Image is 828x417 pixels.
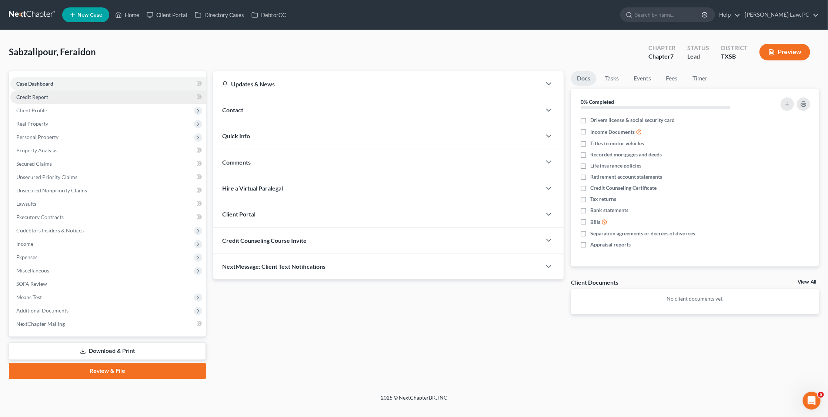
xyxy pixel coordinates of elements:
[590,230,695,237] span: Separation agreements or decrees of divorces
[590,151,662,158] span: Recorded mortgages and deeds
[16,201,36,207] span: Lawsuits
[590,241,631,248] span: Appraisal reports
[590,173,662,181] span: Retirement account statements
[590,195,616,203] span: Tax returns
[111,8,143,21] a: Home
[10,197,206,211] a: Lawsuits
[818,392,824,398] span: 5
[687,71,713,86] a: Timer
[16,160,52,167] span: Secured Claims
[143,8,191,21] a: Client Portal
[741,8,819,21] a: [PERSON_NAME] Law, PC
[721,44,748,52] div: District
[222,159,251,166] span: Comments
[571,278,618,286] div: Client Documents
[16,174,77,180] span: Unsecured Priority Claims
[222,185,283,192] span: Hire a Virtual Paralegal
[577,295,813,302] p: No client documents yet.
[798,279,816,285] a: View All
[16,134,59,140] span: Personal Property
[77,12,102,18] span: New Case
[803,392,821,410] iframe: Intercom live chat
[16,267,49,274] span: Miscellaneous
[648,44,675,52] div: Chapter
[222,211,256,218] span: Client Portal
[222,132,250,139] span: Quick Info
[590,128,635,136] span: Income Documents
[16,80,53,87] span: Case Dashboard
[590,218,600,226] span: Bills
[10,144,206,157] a: Property Analysis
[590,116,675,124] span: Drivers license & social security card
[16,120,48,127] span: Real Property
[10,317,206,331] a: NextChapter Mailing
[590,206,628,214] span: Bank statements
[590,162,641,169] span: Life insurance policies
[9,363,206,379] a: Review & File
[628,71,657,86] a: Events
[10,211,206,224] a: Executory Contracts
[16,214,64,220] span: Executory Contracts
[599,71,625,86] a: Tasks
[16,241,33,247] span: Income
[571,71,596,86] a: Docs
[16,187,87,193] span: Unsecured Nonpriority Claims
[203,394,625,407] div: 2025 © NextChapterBK, INC
[16,107,47,113] span: Client Profile
[648,52,675,61] div: Chapter
[635,8,703,21] input: Search by name...
[715,8,740,21] a: Help
[222,106,243,113] span: Contact
[16,281,47,287] span: SOFA Review
[222,237,307,244] span: Credit Counseling Course Invite
[16,94,48,100] span: Credit Report
[16,254,37,260] span: Expenses
[590,184,657,192] span: Credit Counseling Certificate
[10,277,206,291] a: SOFA Review
[9,46,96,57] span: Sabzalipour, Feraidon
[9,342,206,360] a: Download & Print
[10,171,206,184] a: Unsecured Priority Claims
[222,263,325,270] span: NextMessage: Client Text Notifications
[660,71,684,86] a: Fees
[222,80,532,88] div: Updates & News
[687,52,709,61] div: Lead
[581,99,614,105] strong: 0% Completed
[16,227,84,234] span: Codebtors Insiders & Notices
[10,77,206,90] a: Case Dashboard
[16,321,65,327] span: NextChapter Mailing
[590,140,644,147] span: Titles to motor vehicles
[248,8,290,21] a: DebtorCC
[16,294,42,300] span: Means Test
[10,90,206,104] a: Credit Report
[16,147,57,153] span: Property Analysis
[670,53,674,60] span: 7
[721,52,748,61] div: TXSB
[10,157,206,171] a: Secured Claims
[687,44,709,52] div: Status
[10,184,206,197] a: Unsecured Nonpriority Claims
[759,44,810,60] button: Preview
[16,307,69,314] span: Additional Documents
[191,8,248,21] a: Directory Cases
